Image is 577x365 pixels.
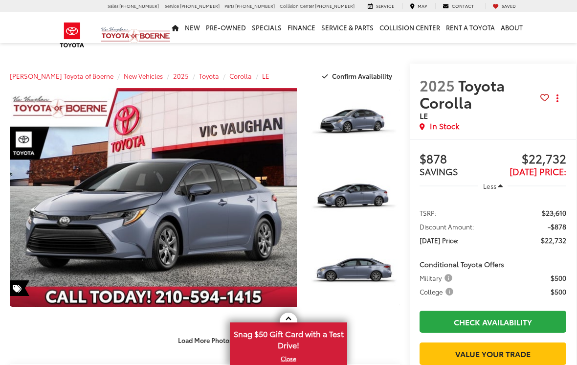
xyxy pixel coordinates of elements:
[308,163,400,232] a: Expand Photo 2
[307,237,401,308] img: 2025 Toyota Corolla LE
[420,165,458,178] span: SAVINGS
[10,71,113,80] a: [PERSON_NAME] Toyota of Boerne
[165,2,179,9] span: Service
[10,88,297,307] a: Expand Photo 0
[420,74,505,113] span: Toyota Corolla
[231,323,346,353] span: Snag $50 Gift Card with a Test Drive!
[171,332,239,349] button: Load More Photos
[420,74,455,95] span: 2025
[10,280,29,296] span: Special
[548,222,566,231] span: -$878
[420,311,566,333] a: Check Availability
[376,2,394,9] span: Service
[7,88,300,307] img: 2025 Toyota Corolla LE
[229,71,252,80] a: Corolla
[169,12,182,43] a: Home
[420,287,457,297] button: College
[119,2,159,9] span: [PHONE_NUMBER]
[308,88,400,158] a: Expand Photo 1
[101,26,171,44] img: Vic Vaughan Toyota of Boerne
[420,152,493,167] span: $878
[420,222,474,231] span: Discount Amount:
[307,88,401,159] img: 2025 Toyota Corolla LE
[307,162,401,233] img: 2025 Toyota Corolla LE
[493,152,566,167] span: $22,732
[420,287,455,297] span: College
[318,12,377,43] a: Service & Parts: Opens in a new tab
[498,12,526,43] a: About
[173,71,189,80] a: 2025
[280,2,314,9] span: Collision Center
[180,2,220,9] span: [PHONE_NUMBER]
[420,110,428,121] span: LE
[502,2,516,9] span: Saved
[308,237,400,307] a: Expand Photo 3
[420,342,566,365] a: Value Your Trade
[315,2,355,9] span: [PHONE_NUMBER]
[435,3,481,9] a: Contact
[285,12,318,43] a: Finance
[124,71,163,80] a: New Vehicles
[203,12,249,43] a: Pre-Owned
[317,68,400,85] button: Confirm Availability
[420,235,459,245] span: [DATE] Price:
[549,90,566,107] button: Actions
[235,2,275,9] span: [PHONE_NUMBER]
[182,12,203,43] a: New
[551,273,566,283] span: $500
[262,71,269,80] a: LE
[54,19,90,51] img: Toyota
[377,12,443,43] a: Collision Center
[443,12,498,43] a: Rent a Toyota
[108,2,118,9] span: Sales
[551,287,566,297] span: $500
[430,120,459,132] span: In Stock
[556,94,558,102] span: dropdown dots
[485,3,523,9] a: My Saved Vehicles
[452,2,474,9] span: Contact
[420,259,504,269] span: Conditional Toyota Offers
[541,235,566,245] span: $22,732
[199,71,219,80] a: Toyota
[224,2,234,9] span: Parts
[478,177,508,195] button: Less
[249,12,285,43] a: Specials
[483,182,496,190] span: Less
[420,273,454,283] span: Military
[360,3,401,9] a: Service
[402,3,434,9] a: Map
[510,165,566,178] span: [DATE] Price:
[332,71,392,80] span: Confirm Availability
[418,2,427,9] span: Map
[420,273,456,283] button: Military
[542,208,566,218] span: $23,610
[420,208,437,218] span: TSRP:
